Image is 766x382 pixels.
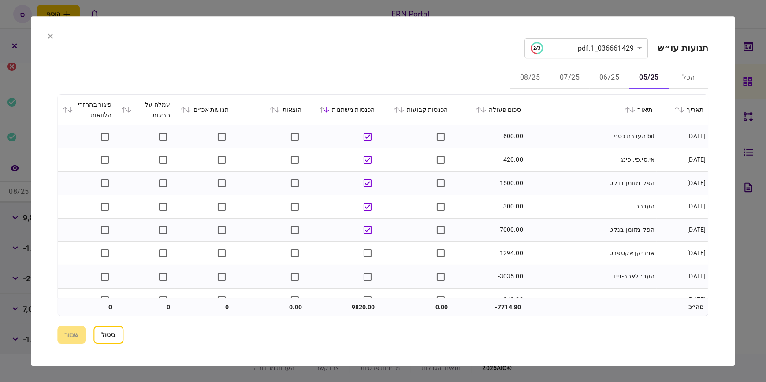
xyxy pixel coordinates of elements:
td: [DATE] [657,219,708,242]
button: הכל [669,68,709,89]
td: [DATE] [657,265,708,289]
td: שיק [525,289,657,312]
td: 0 [58,298,116,316]
button: ביטול [93,326,123,344]
td: הפק מזומן-בנקט [525,172,657,195]
button: 08/25 [510,68,550,89]
td: 300.00 [452,195,525,219]
td: -1294.00 [452,242,525,265]
div: 036661429_1.pdf [531,42,634,54]
td: 0.00 [379,298,453,316]
td: העברה [525,195,657,219]
td: 0 [116,298,175,316]
h2: תנועות עו״ש [658,43,708,54]
button: 07/25 [550,68,590,89]
div: פיגור בהחזרי הלוואות [62,99,112,120]
td: [DATE] [657,148,708,172]
td: 1500.00 [452,172,525,195]
td: 0.00 [233,298,306,316]
div: עמלה על חריגות [121,99,171,120]
td: 420.00 [452,148,525,172]
td: 7000.00 [452,219,525,242]
td: 9820.00 [306,298,379,316]
div: הוצאות [238,104,302,115]
td: אמריקן אקספרס [525,242,657,265]
button: 06/25 [590,68,629,89]
td: [DATE] [657,242,708,265]
td: bit העברת כסף [525,125,657,148]
td: -340.00 [452,289,525,312]
td: הפק מזומן-בנקט [525,219,657,242]
div: תיאור [530,104,652,115]
div: תנועות אכ״ם [179,104,229,115]
td: 0 [175,298,234,316]
td: סה״כ [657,298,708,316]
div: הכנסות קבועות [384,104,448,115]
td: העב׳ לאחר-נייד [525,265,657,289]
td: [DATE] [657,125,708,148]
td: [DATE] [657,172,708,195]
text: 2/3 [533,45,540,51]
td: אי.סי.פי. פינג [525,148,657,172]
div: הכנסות משתנות [311,104,375,115]
td: -3035.00 [452,265,525,289]
td: [DATE] [657,289,708,312]
td: [DATE] [657,195,708,219]
td: -7714.80 [452,298,525,316]
div: סכום פעולה [457,104,521,115]
div: תאריך [662,104,704,115]
button: 05/25 [629,68,669,89]
td: 600.00 [452,125,525,148]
